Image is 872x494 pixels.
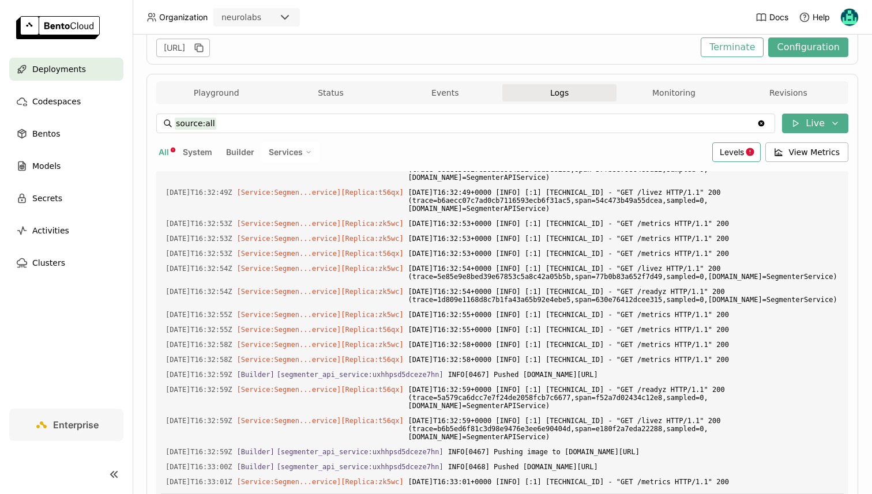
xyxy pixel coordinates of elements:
[9,187,123,210] a: Secrets
[273,84,388,101] button: Status
[341,235,403,243] span: [Replica:zk5wc]
[9,251,123,274] a: Clusters
[159,84,273,101] button: Playground
[237,250,341,258] span: [Service:Segmen...ervice]
[183,147,212,157] span: System
[769,12,788,22] span: Docs
[720,147,744,157] span: Levels
[731,84,845,101] button: Revisions
[408,476,839,488] span: [DATE]T16:33:01+0000 [INFO] [:1] [TECHNICAL_ID] - "GET /metrics HTTP/1.1" 200
[166,461,232,473] span: 2025-08-19T16:33:00.463Z
[701,37,764,57] button: Terminate
[341,386,403,394] span: [Replica:t56qx]
[221,12,261,23] div: neurolabs
[408,323,839,336] span: [DATE]T16:32:55+0000 [INFO] [:1] [TECHNICAL_ID] - "GET /metrics HTTP/1.1" 200
[32,191,62,205] span: Secrets
[341,265,403,273] span: [Replica:zk5wc]
[341,220,403,228] span: [Replica:zk5wc]
[341,417,403,425] span: [Replica:t56qx]
[175,114,757,133] input: Search
[16,16,100,39] img: logo
[166,285,232,298] span: 2025-08-19T16:32:54.371Z
[32,62,86,76] span: Deployments
[813,12,830,22] span: Help
[9,122,123,145] a: Bentos
[237,463,275,471] span: [Builder]
[408,217,839,230] span: [DATE]T16:32:53+0000 [INFO] [:1] [TECHNICAL_ID] - "GET /metrics HTTP/1.1" 200
[181,145,215,160] button: System
[757,119,766,128] svg: Clear value
[408,308,839,321] span: [DATE]T16:32:55+0000 [INFO] [:1] [TECHNICAL_ID] - "GET /metrics HTTP/1.1" 200
[408,353,839,366] span: [DATE]T16:32:58+0000 [INFO] [:1] [TECHNICAL_ID] - "GET /metrics HTTP/1.1" 200
[166,308,232,321] span: 2025-08-19T16:32:55.281Z
[408,414,839,443] span: [DATE]T16:32:59+0000 [INFO] [:1] [TECHNICAL_ID] - "GET /livez HTTP/1.1" 200 (trace=b6b5ed6f81c3d9...
[166,262,232,275] span: 2025-08-19T16:32:54.370Z
[408,262,839,283] span: [DATE]T16:32:54+0000 [INFO] [:1] [TECHNICAL_ID] - "GET /livez HTTP/1.1" 200 (trace=5e85e9e8bed39e...
[237,220,341,228] span: [Service:Segmen...ervice]
[277,371,443,379] span: [segmenter_api_service:uxhhpsd5dceze7hn]
[9,154,123,178] a: Models
[32,159,61,173] span: Models
[789,146,840,158] span: View Metrics
[166,383,232,396] span: 2025-08-19T16:32:59.353Z
[799,12,830,23] div: Help
[550,88,569,98] span: Logs
[166,338,232,351] span: 2025-08-19T16:32:58.281Z
[712,142,761,162] div: Levels
[53,419,99,431] span: Enterprise
[448,461,839,473] span: INFO[0468] Pushed [DOMAIN_NAME][URL]
[841,9,858,26] img: Calin Cojocaru
[166,414,232,427] span: 2025-08-19T16:32:59.356Z
[448,446,839,458] span: INFO[0467] Pushing image to [DOMAIN_NAME][URL]
[237,265,341,273] span: [Service:Segmen...ervice]
[408,383,839,412] span: [DATE]T16:32:59+0000 [INFO] [:1] [TECHNICAL_ID] - "GET /readyz HTTP/1.1" 200 (trace=5a579ca6dcc7e...
[166,247,232,260] span: 2025-08-19T16:32:53.650Z
[9,219,123,242] a: Activities
[9,90,123,113] a: Codespaces
[408,232,839,245] span: [DATE]T16:32:53+0000 [INFO] [:1] [TECHNICAL_ID] - "GET /metrics HTTP/1.1" 200
[226,147,254,157] span: Builder
[166,446,232,458] span: 2025-08-19T16:32:59.446Z
[341,478,403,486] span: [Replica:zk5wc]
[9,58,123,81] a: Deployments
[782,114,848,133] button: Live
[237,326,341,334] span: [Service:Segmen...ervice]
[9,409,123,441] a: Enterprise
[341,288,403,296] span: [Replica:zk5wc]
[159,147,169,157] span: All
[277,463,443,471] span: [segmenter_api_service:uxhhpsd5dceze7hn]
[262,12,264,24] input: Selected neurolabs.
[261,142,320,162] div: Services
[237,356,341,364] span: [Service:Segmen...ervice]
[768,37,848,57] button: Configuration
[156,145,171,160] button: All
[237,311,341,319] span: [Service:Segmen...ervice]
[32,127,60,141] span: Bentos
[277,448,443,456] span: [segmenter_api_service:uxhhpsd5dceze7hn]
[156,39,210,57] div: [URL]
[408,338,839,351] span: [DATE]T16:32:58+0000 [INFO] [:1] [TECHNICAL_ID] - "GET /metrics HTTP/1.1" 200
[756,12,788,23] a: Docs
[32,256,65,270] span: Clusters
[388,84,502,101] button: Events
[341,188,403,197] span: [Replica:t56qx]
[166,368,232,381] span: 2025-08-19T16:32:59.351Z
[341,326,403,334] span: [Replica:t56qx]
[237,417,341,425] span: [Service:Segmen...ervice]
[237,386,341,394] span: [Service:Segmen...ervice]
[237,188,341,197] span: [Service:Segmen...ervice]
[341,311,403,319] span: [Replica:zk5wc]
[166,353,232,366] span: 2025-08-19T16:32:58.285Z
[166,476,232,488] span: 2025-08-19T16:33:01.279Z
[617,84,731,101] button: Monitoring
[159,12,208,22] span: Organization
[408,247,839,260] span: [DATE]T16:32:53+0000 [INFO] [:1] [TECHNICAL_ID] - "GET /metrics HTTP/1.1" 200
[32,95,81,108] span: Codespaces
[237,448,275,456] span: [Builder]
[237,371,275,379] span: [Builder]
[166,323,232,336] span: 2025-08-19T16:32:55.288Z
[408,186,839,215] span: [DATE]T16:32:49+0000 [INFO] [:1] [TECHNICAL_ID] - "GET /livez HTTP/1.1" 200 (trace=b6aecc07c7ad0c...
[448,368,839,381] span: INFO[0467] Pushed [DOMAIN_NAME][URL]
[224,145,257,160] button: Builder
[341,250,403,258] span: [Replica:t56qx]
